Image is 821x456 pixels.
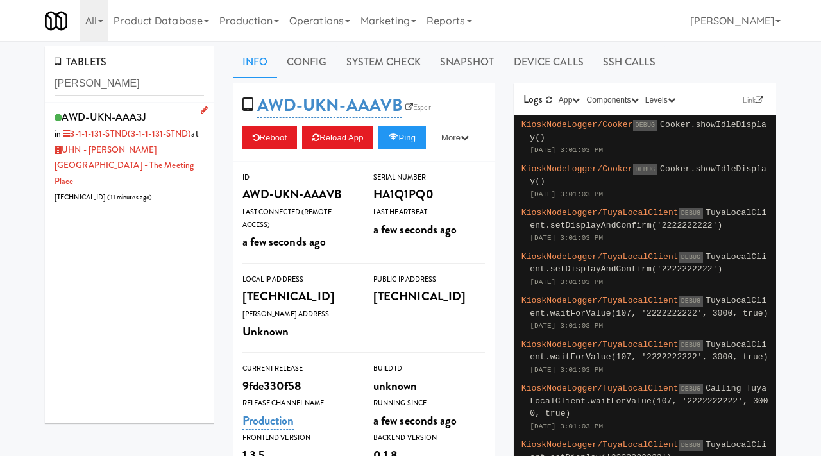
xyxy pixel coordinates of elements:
span: AWD-UKN-AAA3J [62,110,146,124]
span: KioskNodeLogger/TuyaLocalClient [521,384,679,393]
span: a few seconds ago [242,233,326,250]
a: SSH Calls [593,46,665,78]
span: [DATE] 3:01:03 PM [530,423,603,430]
span: [DATE] 3:01:03 PM [530,190,603,198]
div: Running Since [373,397,485,410]
div: ID [242,171,354,184]
span: KioskNodeLogger/TuyaLocalClient [521,340,679,350]
button: App [555,94,584,106]
div: Local IP Address [242,273,354,286]
div: Release Channel Name [242,397,354,410]
span: DEBUG [679,208,704,219]
img: Micromart [45,10,67,32]
span: DEBUG [679,384,704,394]
div: Unknown [242,321,354,342]
div: Frontend Version [242,432,354,444]
a: Config [277,46,337,78]
a: Device Calls [504,46,593,78]
a: System Check [337,46,430,78]
div: unknown [373,375,485,397]
span: [TECHNICAL_ID] ( ) [55,192,152,202]
button: Ping [378,126,426,149]
a: Link [740,94,766,106]
span: [DATE] 3:01:03 PM [530,234,603,242]
div: Serial Number [373,171,485,184]
a: Production [242,412,294,430]
span: at [55,128,199,187]
div: Public IP Address [373,273,485,286]
span: Cooker.showIdleDisplay() [530,120,766,142]
span: in [55,128,191,140]
span: DEBUG [633,120,658,131]
span: TABLETS [55,55,106,69]
button: Reboot [242,126,298,149]
span: KioskNodeLogger/Cooker [521,164,633,174]
span: KioskNodeLogger/Cooker [521,120,633,130]
button: Reload App [302,126,373,149]
span: DEBUG [679,340,704,351]
span: DEBUG [679,252,704,263]
a: 3-1-1-131-STND(3-1-1-131-STND) [61,128,191,140]
div: [TECHNICAL_ID] [373,285,485,307]
a: Snapshot [430,46,504,78]
span: [DATE] 3:01:03 PM [530,146,603,154]
div: Current Release [242,362,354,375]
span: a few seconds ago [373,221,457,238]
button: Components [584,94,642,106]
div: Last Connected (Remote Access) [242,206,354,231]
a: Info [233,46,277,78]
div: [TECHNICAL_ID] [242,285,354,307]
span: DEBUG [679,440,704,451]
div: Backend Version [373,432,485,444]
span: [DATE] 3:01:03 PM [530,278,603,286]
div: HA1Q1PQ0 [373,183,485,205]
span: DEBUG [633,164,658,175]
span: DEBUG [679,296,704,307]
div: Build Id [373,362,485,375]
li: AWD-UKN-AAA3Jin 3-1-1-131-STND(3-1-1-131-STND)at UHN - [PERSON_NAME][GEOGRAPHIC_DATA] - The Meeti... [45,103,214,211]
button: Levels [642,94,679,106]
span: KioskNodeLogger/TuyaLocalClient [521,252,679,262]
a: UHN - [PERSON_NAME][GEOGRAPHIC_DATA] - The Meeting Place [55,144,194,187]
div: [PERSON_NAME] Address [242,308,354,321]
span: KioskNodeLogger/TuyaLocalClient [521,440,679,450]
a: Esper [402,101,434,114]
span: a few seconds ago [373,412,457,429]
span: TuyaLocalClient.waitForValue(107, '2222222222', 3000, true) [530,296,768,318]
span: TuyaLocalClient.setDisplayAndConfirm('2222222222') [530,208,766,230]
span: [DATE] 3:01:03 PM [530,322,603,330]
span: 11 minutes ago [110,192,149,202]
a: AWD-UKN-AAAVB [257,93,402,118]
input: Search tablets [55,72,204,96]
span: Calling TuyaLocalClient.waitForValue(107, '2222222222', 3000, true) [530,384,768,418]
div: 9fde330f58 [242,375,354,397]
span: (3-1-1-131-STND) [128,128,192,140]
span: [DATE] 3:01:03 PM [530,366,603,374]
span: KioskNodeLogger/TuyaLocalClient [521,296,679,305]
span: KioskNodeLogger/TuyaLocalClient [521,208,679,217]
div: Last Heartbeat [373,206,485,219]
button: More [431,126,479,149]
span: Logs [523,92,542,106]
div: AWD-UKN-AAAVB [242,183,354,205]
